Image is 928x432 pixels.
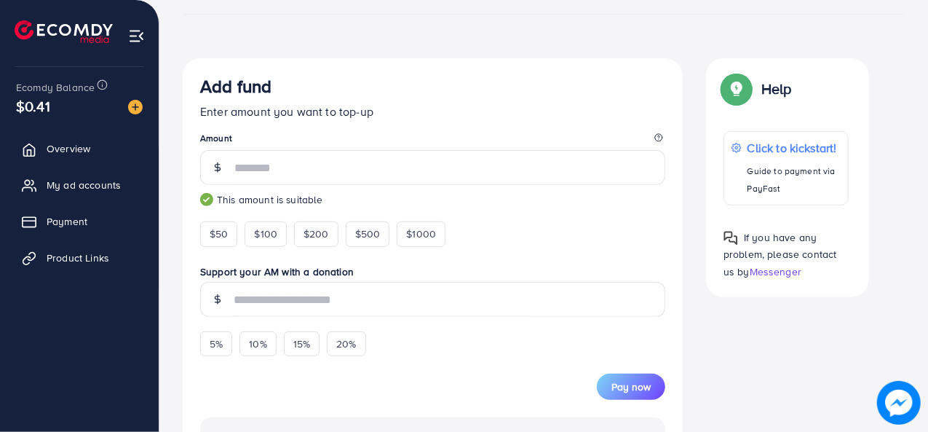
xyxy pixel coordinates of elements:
[11,243,148,272] a: Product Links
[723,76,750,102] img: Popup guide
[16,80,95,95] span: Ecomdy Balance
[200,192,665,207] small: This amount is suitable
[15,20,113,43] img: logo
[200,132,665,150] legend: Amount
[723,230,837,278] span: If you have any problem, please contact us by
[747,139,841,157] p: Click to kickstart!
[210,337,223,351] span: 5%
[747,162,841,197] p: Guide to payment via PayFast
[11,134,148,163] a: Overview
[11,207,148,236] a: Payment
[47,214,87,229] span: Payment
[200,193,213,206] img: guide
[47,141,90,156] span: Overview
[597,374,665,400] button: Pay now
[406,227,436,241] span: $1000
[611,380,651,394] span: Pay now
[200,76,271,97] h3: Add fund
[336,337,356,351] span: 20%
[128,28,145,44] img: menu
[877,381,921,425] img: image
[750,264,801,279] span: Messenger
[761,80,792,98] p: Help
[254,227,277,241] span: $100
[47,178,121,192] span: My ad accounts
[723,231,738,246] img: Popup guide
[200,264,665,279] label: Support your AM with a donation
[293,337,310,351] span: 15%
[304,227,329,241] span: $200
[47,251,109,265] span: Product Links
[210,227,228,241] span: $50
[355,227,381,241] span: $500
[128,100,143,114] img: image
[16,95,50,117] span: $0.41
[249,337,266,351] span: 10%
[11,170,148,200] a: My ad accounts
[200,103,665,120] p: Enter amount you want to top-up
